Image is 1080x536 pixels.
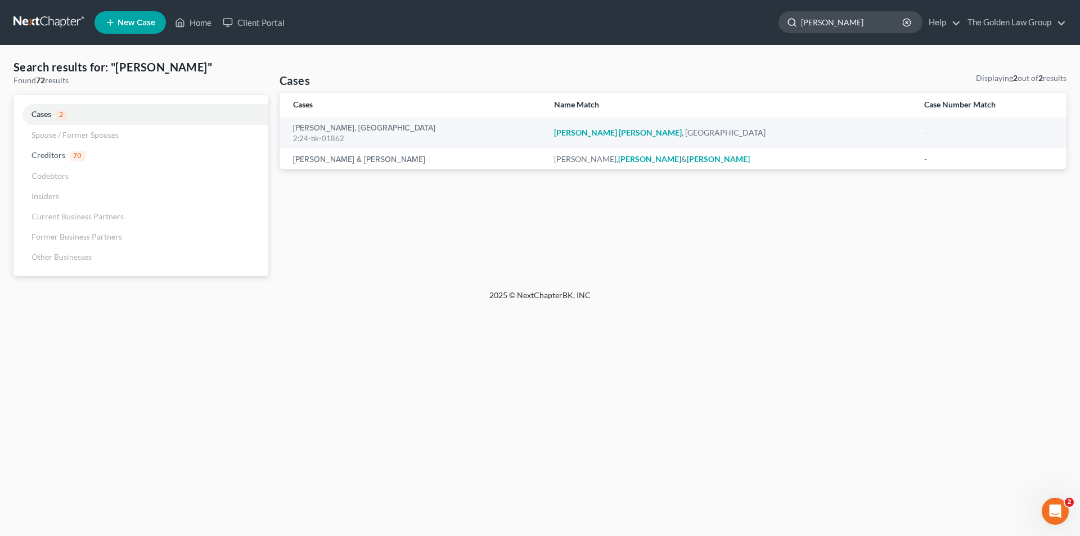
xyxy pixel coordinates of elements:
[13,125,268,145] a: Spouse / Former Spouses
[293,156,425,164] a: [PERSON_NAME] & [PERSON_NAME]
[56,110,67,120] span: 2
[31,211,124,221] span: Current Business Partners
[169,12,217,33] a: Home
[31,252,92,262] span: Other Businesses
[70,151,85,161] span: 70
[1042,498,1069,525] iframe: Intercom live chat
[36,75,45,85] strong: 72
[962,12,1066,33] a: The Golden Law Group
[1013,73,1018,83] strong: 2
[915,93,1066,117] th: Case Number Match
[554,127,906,138] div: , [GEOGRAPHIC_DATA]
[13,104,268,125] a: Cases2
[31,109,51,119] span: Cases
[118,19,155,27] span: New Case
[618,154,681,164] em: [PERSON_NAME]
[923,12,961,33] a: Help
[31,191,59,201] span: Insiders
[1038,73,1043,83] strong: 2
[293,124,435,132] a: [PERSON_NAME], [GEOGRAPHIC_DATA]
[554,154,906,165] div: [PERSON_NAME], &
[219,290,861,310] div: 2025 © NextChapterBK, INC
[545,93,915,117] th: Name Match
[31,150,65,160] span: Creditors
[13,166,268,186] a: Codebtors
[801,12,904,33] input: Search by name...
[619,128,682,137] em: [PERSON_NAME]
[924,154,1053,165] div: -
[924,127,1053,138] div: -
[280,93,545,117] th: Cases
[976,73,1066,84] div: Displaying out of results
[554,128,617,137] em: [PERSON_NAME]
[31,171,69,181] span: Codebtors
[13,59,268,75] h4: Search results for: "[PERSON_NAME]"
[1065,498,1074,507] span: 2
[13,75,268,86] div: Found results
[13,206,268,227] a: Current Business Partners
[31,130,119,139] span: Spouse / Former Spouses
[687,154,750,164] em: [PERSON_NAME]
[280,73,310,88] h4: Cases
[13,227,268,247] a: Former Business Partners
[13,247,268,267] a: Other Businesses
[13,145,268,166] a: Creditors70
[217,12,290,33] a: Client Portal
[293,133,536,144] div: 2:24-bk-01862
[31,232,122,241] span: Former Business Partners
[13,186,268,206] a: Insiders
